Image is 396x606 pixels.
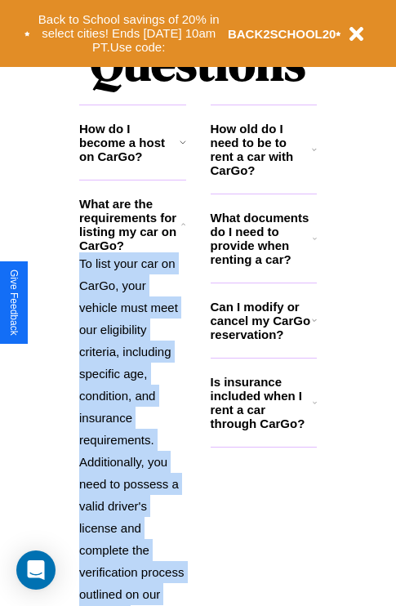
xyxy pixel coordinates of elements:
h3: How do I become a host on CarGo? [79,122,180,163]
b: BACK2SCHOOL20 [228,27,336,41]
h3: Can I modify or cancel my CarGo reservation? [211,300,312,341]
div: Open Intercom Messenger [16,550,56,590]
h3: How old do I need to be to rent a car with CarGo? [211,122,313,177]
div: Give Feedback [8,270,20,336]
h3: What are the requirements for listing my car on CarGo? [79,197,181,252]
h3: Is insurance included when I rent a car through CarGo? [211,375,313,430]
h3: What documents do I need to provide when renting a car? [211,211,314,266]
button: Back to School savings of 20% in select cities! Ends [DATE] 10am PT.Use code: [30,8,228,59]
